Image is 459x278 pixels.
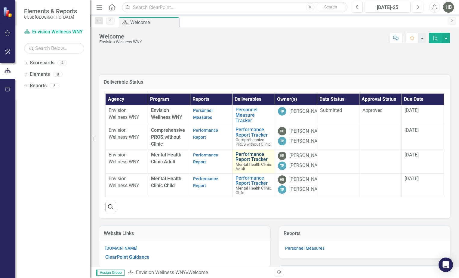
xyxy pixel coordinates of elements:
[359,150,402,173] td: Double-Click to Edit
[30,60,54,66] a: Scorecards
[232,125,275,150] td: Double-Click to Edit Right Click for Context Menu
[99,40,142,44] div: Envision Wellness WNY
[104,231,266,236] h3: Website Links
[278,175,286,184] div: HB
[278,185,286,194] div: TP
[30,71,50,78] a: Elements
[105,246,137,251] a: [DOMAIN_NAME]
[151,127,185,147] span: Comprehensive PROS without Clinic
[232,173,275,197] td: Double-Click to Edit Right Click for Context Menu
[278,137,286,145] div: TP
[57,60,67,66] div: 4
[128,269,270,276] div: »
[367,4,408,11] div: [DATE]-25
[289,108,325,115] div: [PERSON_NAME]
[24,15,77,20] small: CCSI: [GEOGRAPHIC_DATA]
[236,175,272,186] a: Performance Report Tracker
[289,152,325,159] div: [PERSON_NAME]
[122,2,347,13] input: Search ClearPoint...
[359,173,402,197] td: Double-Click to Edit
[136,270,186,275] a: Envision Wellness WNY
[232,105,275,125] td: Double-Click to Edit Right Click for Context Menu
[3,7,14,17] img: ClearPoint Strategy
[289,162,325,169] div: [PERSON_NAME]
[236,137,271,147] span: Comprehensive PROS without Clinic
[151,176,181,188] span: Mental Health Clinic Child
[365,2,411,13] button: [DATE]-25
[232,150,275,173] td: Double-Click to Edit Right Click for Context Menu
[236,186,271,195] span: Mental Health Clinic Child
[324,5,337,9] span: Search
[105,254,149,260] a: ClearPoint Guidance
[278,152,286,160] div: HB
[24,43,84,54] input: Search Below...
[109,175,145,189] p: Envision Wellness WNY
[278,127,286,135] div: HB
[104,79,445,85] h3: Deliverable Status
[359,125,402,150] td: Double-Click to Edit
[443,2,454,13] button: HB
[320,107,342,113] span: Submitted
[109,152,145,165] p: Envision Wellness WNY
[316,3,346,11] button: Search
[405,176,419,181] span: [DATE]
[284,231,445,236] h3: Reports
[193,153,218,164] a: Performance Report
[317,105,359,125] td: Double-Click to Edit
[359,105,402,125] td: Double-Click to Edit
[53,72,63,77] div: 8
[405,127,419,133] span: [DATE]
[193,128,218,140] a: Performance Report
[193,108,213,120] a: Personnel Measures
[362,107,383,113] span: Approved
[278,107,286,116] div: TP
[151,152,181,165] span: Mental Health Clinic Adult
[109,107,145,121] p: Envision Wellness WNY
[236,107,272,123] a: Personnel Measure Tracker
[99,33,142,40] div: Welcome
[236,127,272,137] a: Performance Report Tracker
[236,162,271,171] span: Mental Health Clinic Adult
[24,8,77,15] span: Elements & Reports
[96,270,125,276] span: Assign Group
[188,270,208,275] div: Welcome
[193,176,218,188] a: Performance Report
[289,128,325,135] div: [PERSON_NAME]
[151,107,182,120] span: Envision Wellness WNY
[317,125,359,150] td: Double-Click to Edit
[289,138,325,145] div: [PERSON_NAME]
[109,127,145,141] p: Envision Wellness WNY
[289,176,325,183] div: [PERSON_NAME]
[439,258,453,272] div: Open Intercom Messenger
[317,150,359,173] td: Double-Click to Edit
[130,19,177,26] div: Welcome
[24,29,84,36] a: Envision Wellness WNY
[405,152,419,158] span: [DATE]
[236,152,272,162] a: Performance Report Tracker
[289,186,325,193] div: [PERSON_NAME]
[278,162,286,170] div: TP
[50,83,59,88] div: 3
[30,82,47,89] a: Reports
[317,173,359,197] td: Double-Click to Edit
[285,246,325,251] a: Personnel Measures
[405,107,419,113] span: [DATE]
